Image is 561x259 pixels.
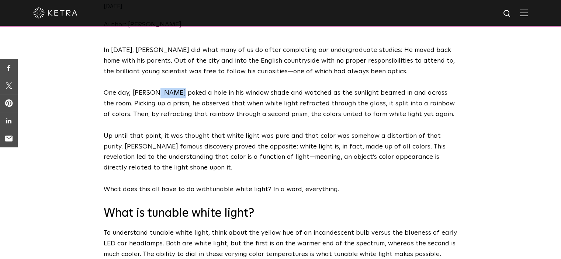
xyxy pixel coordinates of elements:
[104,206,458,221] h3: What is tunable white light?
[104,131,458,173] p: Up until that point, it was thought that white light was pure and that color was somehow a distor...
[33,7,77,18] img: ketra-logo-2019-white
[520,9,528,16] img: Hamburger%20Nav.svg
[104,88,458,119] p: One day, [PERSON_NAME] poked a hole in his window shade and watched as the sunlight beamed in and...
[104,184,458,195] p: What does this all have to do with ? In a word, everything.
[104,45,458,77] p: In [DATE], [PERSON_NAME] did what many of us do after completing our undergraduate studies: He mo...
[503,9,512,18] img: search icon
[209,186,268,193] span: tunable white light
